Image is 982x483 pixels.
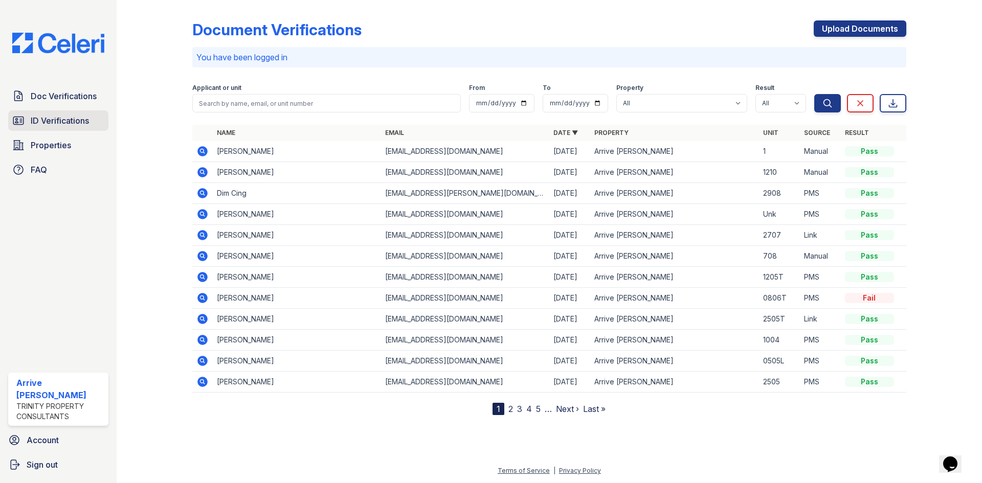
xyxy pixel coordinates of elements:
[385,129,404,136] a: Email
[381,372,549,393] td: [EMAIL_ADDRESS][DOMAIN_NAME]
[590,225,758,246] td: Arrive [PERSON_NAME]
[939,442,972,473] iframe: chat widget
[800,225,841,246] td: Link
[559,467,601,474] a: Privacy Policy
[590,372,758,393] td: Arrive [PERSON_NAME]
[590,309,758,330] td: Arrive [PERSON_NAME]
[549,225,590,246] td: [DATE]
[4,454,113,475] a: Sign out
[31,164,47,176] span: FAQ
[213,351,381,372] td: [PERSON_NAME]
[381,183,549,204] td: [EMAIL_ADDRESS][PERSON_NAME][DOMAIN_NAME]
[549,351,590,372] td: [DATE]
[800,267,841,288] td: PMS
[213,309,381,330] td: [PERSON_NAME]
[31,90,97,102] span: Doc Verifications
[16,401,104,422] div: Trinity Property Consultants
[759,309,800,330] td: 2505T
[759,225,800,246] td: 2707
[845,335,894,345] div: Pass
[800,330,841,351] td: PMS
[759,330,800,351] td: 1004
[763,129,778,136] a: Unit
[590,330,758,351] td: Arrive [PERSON_NAME]
[759,204,800,225] td: Unk
[27,434,59,446] span: Account
[759,351,800,372] td: 0505L
[381,267,549,288] td: [EMAIL_ADDRESS][DOMAIN_NAME]
[845,230,894,240] div: Pass
[755,84,774,92] label: Result
[213,204,381,225] td: [PERSON_NAME]
[845,293,894,303] div: Fail
[192,94,461,112] input: Search by name, email, or unit number
[590,204,758,225] td: Arrive [PERSON_NAME]
[192,20,362,39] div: Document Verifications
[381,351,549,372] td: [EMAIL_ADDRESS][DOMAIN_NAME]
[759,267,800,288] td: 1205T
[556,404,579,414] a: Next ›
[8,110,108,131] a: ID Verifications
[800,288,841,309] td: PMS
[493,403,504,415] div: 1
[759,183,800,204] td: 2908
[27,458,58,471] span: Sign out
[845,356,894,366] div: Pass
[31,114,89,127] span: ID Verifications
[549,141,590,162] td: [DATE]
[800,141,841,162] td: Manual
[590,183,758,204] td: Arrive [PERSON_NAME]
[845,146,894,156] div: Pass
[213,267,381,288] td: [PERSON_NAME]
[800,162,841,183] td: Manual
[213,288,381,309] td: [PERSON_NAME]
[845,314,894,324] div: Pass
[549,330,590,351] td: [DATE]
[800,246,841,267] td: Manual
[192,84,241,92] label: Applicant or unit
[800,372,841,393] td: PMS
[845,272,894,282] div: Pass
[549,267,590,288] td: [DATE]
[549,288,590,309] td: [DATE]
[616,84,643,92] label: Property
[800,351,841,372] td: PMS
[508,404,513,414] a: 2
[526,404,532,414] a: 4
[213,372,381,393] td: [PERSON_NAME]
[16,377,104,401] div: Arrive [PERSON_NAME]
[549,246,590,267] td: [DATE]
[800,183,841,204] td: PMS
[4,430,113,450] a: Account
[549,309,590,330] td: [DATE]
[590,288,758,309] td: Arrive [PERSON_NAME]
[590,162,758,183] td: Arrive [PERSON_NAME]
[8,86,108,106] a: Doc Verifications
[543,84,551,92] label: To
[536,404,541,414] a: 5
[804,129,830,136] a: Source
[381,141,549,162] td: [EMAIL_ADDRESS][DOMAIN_NAME]
[381,330,549,351] td: [EMAIL_ADDRESS][DOMAIN_NAME]
[213,141,381,162] td: [PERSON_NAME]
[590,141,758,162] td: Arrive [PERSON_NAME]
[845,129,869,136] a: Result
[381,204,549,225] td: [EMAIL_ADDRESS][DOMAIN_NAME]
[381,225,549,246] td: [EMAIL_ADDRESS][DOMAIN_NAME]
[845,167,894,177] div: Pass
[553,467,555,474] div: |
[31,139,71,151] span: Properties
[759,372,800,393] td: 2505
[213,225,381,246] td: [PERSON_NAME]
[381,288,549,309] td: [EMAIL_ADDRESS][DOMAIN_NAME]
[196,51,902,63] p: You have been logged in
[8,135,108,155] a: Properties
[381,162,549,183] td: [EMAIL_ADDRESS][DOMAIN_NAME]
[594,129,629,136] a: Property
[213,183,381,204] td: Dim Cing
[517,404,522,414] a: 3
[8,159,108,180] a: FAQ
[381,246,549,267] td: [EMAIL_ADDRESS][DOMAIN_NAME]
[590,246,758,267] td: Arrive [PERSON_NAME]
